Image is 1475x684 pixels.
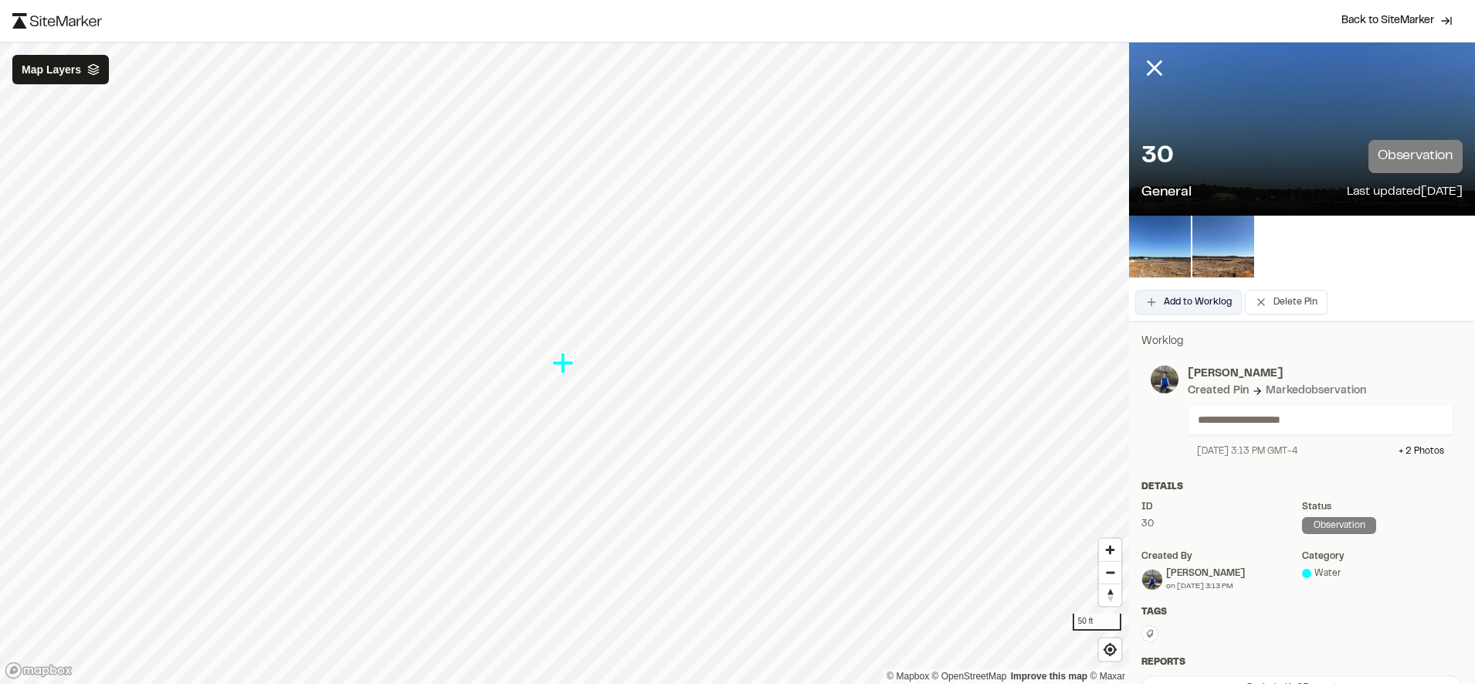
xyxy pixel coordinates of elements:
[552,351,577,376] div: Map marker
[1399,444,1444,458] div: + 2 Photo s
[1142,570,1162,590] img: Troy Brennan
[1302,567,1463,580] div: Water
[1141,500,1302,514] div: ID
[1141,605,1463,619] div: Tags
[12,13,102,29] img: logo-black-rebrand.svg
[1141,141,1173,172] p: 30
[1011,671,1087,682] a: Map feedback
[932,671,1007,682] a: OpenStreetMap
[1099,561,1121,584] button: Zoom out
[1141,625,1158,642] button: Edit Tags
[1129,216,1191,277] img: file
[1302,517,1376,534] div: observation
[1331,6,1463,36] a: Back to SiteMarker
[1073,614,1121,631] div: 50 ft
[887,671,929,682] a: Mapbox
[1166,567,1245,580] div: [PERSON_NAME]
[1099,584,1121,606] span: Reset bearing to north
[1188,366,1453,383] p: [PERSON_NAME]
[1090,671,1125,682] a: Maxar
[1099,638,1121,661] button: Find my location
[1188,383,1249,400] div: Created Pin
[1141,182,1192,203] p: General
[1347,182,1463,203] p: Last updated [DATE]
[1197,444,1297,458] div: [DATE] 3:13 PM GMT-4
[1192,216,1254,277] img: file
[1141,333,1463,350] p: Worklog
[1166,580,1245,592] div: on [DATE] 3:13 PM
[1099,584,1121,606] button: Reset bearing to north
[1302,500,1463,514] div: Status
[22,61,81,78] span: Map Layers
[5,662,73,679] a: Mapbox logo
[1245,290,1327,315] button: Delete Pin
[1099,539,1121,561] button: Zoom in
[1141,550,1302,563] div: Created by
[1266,383,1366,400] div: Marked observation
[1368,140,1463,173] p: observation
[1151,366,1178,393] img: photo
[1341,13,1434,29] span: Back to SiteMarker
[1302,550,1463,563] div: category
[1141,517,1302,531] div: 30
[1099,562,1121,584] span: Zoom out
[1135,290,1242,315] button: Add to Worklog
[1141,480,1463,494] div: Details
[1141,655,1463,669] div: Reports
